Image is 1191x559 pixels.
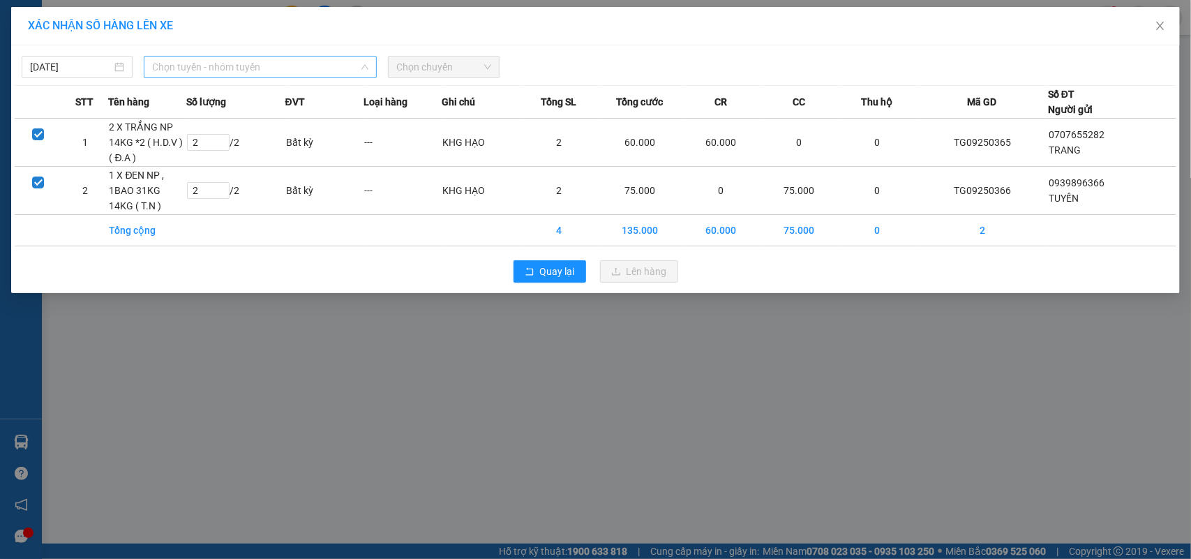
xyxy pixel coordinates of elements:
td: 0 [761,119,839,167]
td: Bất kỳ [285,119,364,167]
td: Bất kỳ [285,167,364,215]
td: KHG HẠO [442,167,520,215]
td: 135.000 [598,215,682,246]
td: 60.000 [682,119,761,167]
span: Chọn tuyến - nhóm tuyến [152,57,368,77]
span: Mã GD [967,94,996,110]
span: Ghi chú [442,94,475,110]
td: 0 [839,167,917,215]
td: 2 [61,167,108,215]
span: Số lượng [186,94,226,110]
span: CR [714,94,727,110]
td: TG09250365 [917,119,1048,167]
span: 0939896366 [1049,177,1104,188]
td: 2 [520,167,598,215]
span: Tổng cước [616,94,663,110]
button: uploadLên hàng [600,260,678,283]
span: XÁC NHẬN SỐ HÀNG LÊN XE [28,19,173,32]
td: / 2 [186,167,285,215]
span: close [1155,20,1166,31]
span: Loại hàng [364,94,407,110]
td: 1 X ĐEN NP , 1BAO 31KG 14KG ( T.N ) [108,167,186,215]
td: 4 [520,215,598,246]
span: Tên hàng [108,94,149,110]
span: Quay lại [540,264,575,279]
td: Tổng cộng [108,215,186,246]
td: 75.000 [761,167,839,215]
td: TG09250366 [917,167,1048,215]
td: 0 [839,215,917,246]
span: Thu hộ [862,94,893,110]
td: 2 X TRẮNG NP 14KG *2 ( H.D.V ) ( Đ.A ) [108,119,186,167]
span: STT [75,94,93,110]
button: rollbackQuay lại [514,260,586,283]
td: 0 [839,119,917,167]
span: TRANG [1049,144,1081,156]
span: Chọn chuyến [396,57,490,77]
td: 75.000 [761,215,839,246]
td: 2 [917,215,1048,246]
td: 75.000 [598,167,682,215]
span: rollback [525,267,534,278]
td: / 2 [186,119,285,167]
td: 60.000 [682,215,761,246]
span: 0707655282 [1049,129,1104,140]
td: 60.000 [598,119,682,167]
span: Tổng SL [541,94,576,110]
button: Close [1141,7,1180,46]
span: CC [793,94,805,110]
td: 1 [61,119,108,167]
td: --- [364,167,442,215]
span: down [361,63,369,71]
td: --- [364,119,442,167]
td: 2 [520,119,598,167]
div: Số ĐT Người gửi [1048,87,1093,117]
span: TUYẾN [1049,193,1079,204]
td: 0 [682,167,761,215]
td: KHG HẠO [442,119,520,167]
input: 15/09/2025 [30,59,112,75]
span: ĐVT [285,94,305,110]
